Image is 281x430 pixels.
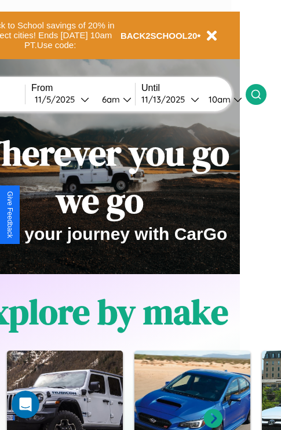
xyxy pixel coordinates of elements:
div: 11 / 13 / 2025 [141,94,191,105]
button: 11/5/2025 [31,93,93,105]
iframe: Intercom live chat [12,391,39,418]
button: 10am [199,93,246,105]
div: 6am [96,94,123,105]
div: 11 / 5 / 2025 [35,94,81,105]
label: Until [141,83,246,93]
button: 6am [93,93,135,105]
div: 10am [203,94,233,105]
b: BACK2SCHOOL20 [121,31,198,41]
label: From [31,83,135,93]
div: Give Feedback [6,191,14,238]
